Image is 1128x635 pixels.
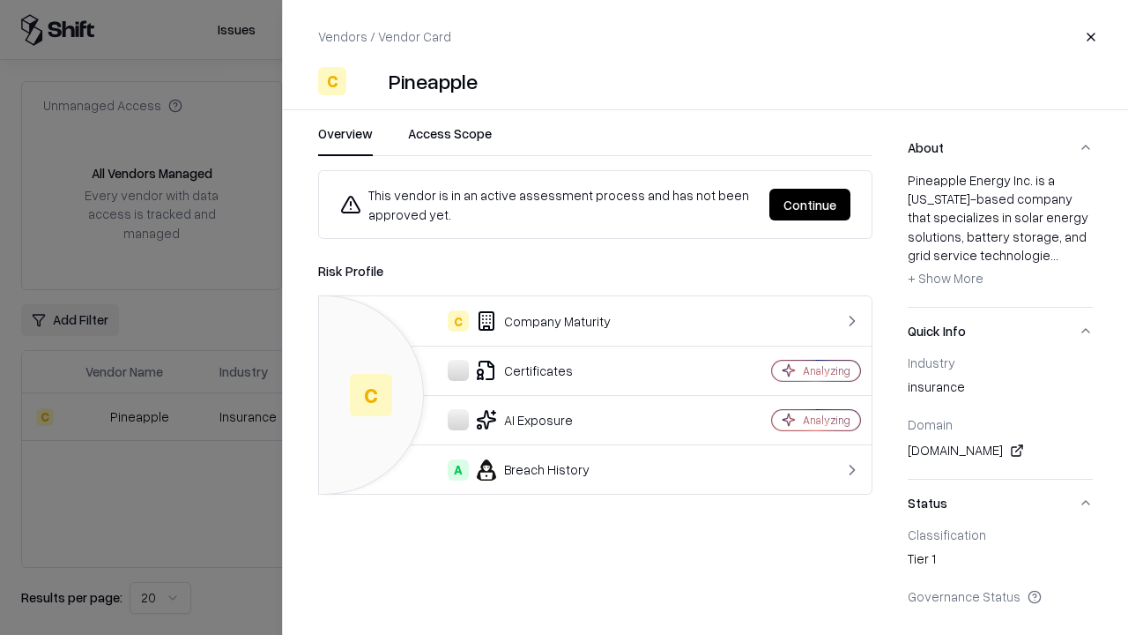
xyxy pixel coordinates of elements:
div: Governance Status [908,588,1093,604]
div: Domain [908,416,1093,432]
div: Breach History [333,459,710,481]
div: A [448,459,469,481]
div: Analyzing [803,413,850,428]
span: + Show More [908,270,983,286]
button: Access Scope [408,124,492,156]
div: C [448,310,469,332]
div: Classification [908,527,1093,542]
button: + Show More [908,265,983,293]
div: Pineapple Energy Inc. is a [US_STATE]-based company that specializes in solar energy solutions, b... [908,171,1093,293]
div: Pineapple [389,67,478,95]
div: Risk Profile [318,260,872,281]
span: ... [1050,247,1058,263]
div: AI Exposure [333,409,710,430]
button: Continue [769,189,850,220]
div: Industry [908,355,1093,370]
div: Tier 1 [908,549,1093,574]
div: insurance [908,377,1093,402]
div: About [908,171,1093,307]
div: This vendor is in an active assessment process and has not been approved yet. [340,185,755,224]
div: C [350,374,392,416]
button: Quick Info [908,308,1093,355]
button: About [908,124,1093,171]
p: Vendors / Vendor Card [318,27,451,46]
img: Pineapple [353,67,382,95]
div: Quick Info [908,355,1093,479]
button: Status [908,480,1093,527]
div: C [318,67,346,95]
div: Company Maturity [333,310,710,332]
button: Overview [318,124,373,156]
div: [DOMAIN_NAME] [908,440,1093,461]
div: Analyzing [803,363,850,378]
div: Certificates [333,360,710,381]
